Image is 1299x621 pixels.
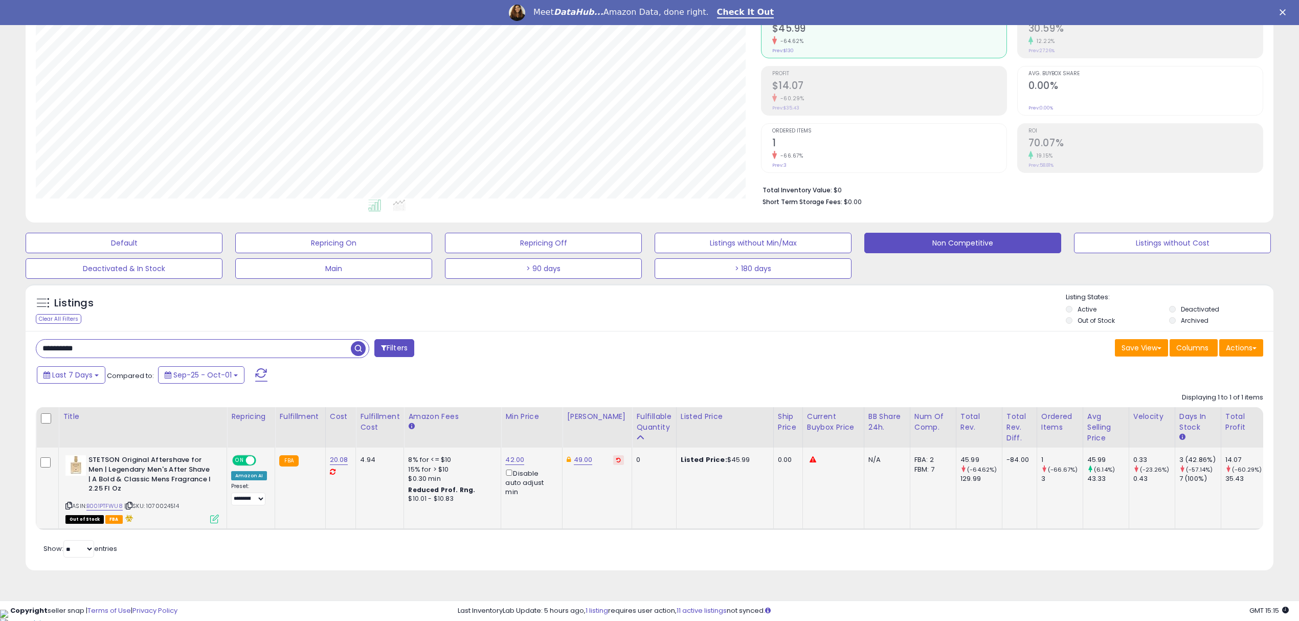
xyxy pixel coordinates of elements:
[636,411,671,433] div: Fulfillable Quantity
[1140,465,1169,474] small: (-23.26%)
[26,258,222,279] button: Deactivated & In Stock
[868,455,902,464] div: N/A
[1028,23,1263,36] h2: 30.59%
[554,7,603,17] i: DataHub...
[1181,316,1208,325] label: Archived
[124,502,179,510] span: | SKU: 1070024514
[655,233,852,253] button: Listings without Min/Max
[105,515,123,524] span: FBA
[1232,465,1262,474] small: (-60.29%)
[1028,71,1263,77] span: Avg. Buybox Share
[231,483,267,506] div: Preset:
[1041,455,1083,464] div: 1
[763,197,842,206] b: Short Term Storage Fees:
[505,468,554,497] div: Disable auto adjust min
[88,455,213,496] b: STETSON Original Aftershave for Men | Legendary Men's After Shave | A Bold & Classic Mens Fragran...
[360,455,396,464] div: 4.94
[1028,162,1054,168] small: Prev: 58.81%
[1170,339,1218,357] button: Columns
[772,23,1006,36] h2: $45.99
[1041,411,1079,433] div: Ordered Items
[505,411,558,422] div: Min Price
[914,465,948,474] div: FBM: 7
[37,366,105,384] button: Last 7 Days
[681,455,766,464] div: $45.99
[533,7,709,17] div: Meet Amazon Data, done right.
[235,233,432,253] button: Repricing On
[173,370,232,380] span: Sep-25 - Oct-01
[777,152,803,160] small: -66.67%
[408,485,475,494] b: Reduced Prof. Rng.
[1225,455,1267,464] div: 14.07
[360,411,399,433] div: Fulfillment Cost
[574,455,593,465] a: 49.00
[408,411,497,422] div: Amazon Fees
[1225,474,1267,483] div: 35.43
[763,183,1256,195] li: $0
[1182,393,1263,403] div: Displaying 1 to 1 of 1 items
[1115,339,1168,357] button: Save View
[772,162,787,168] small: Prev: 3
[772,48,794,54] small: Prev: $130
[1033,37,1055,45] small: 12.22%
[1133,411,1171,422] div: Velocity
[1225,411,1263,433] div: Total Profit
[52,370,93,380] span: Last 7 Days
[1094,465,1115,474] small: (6.14%)
[1028,128,1263,134] span: ROI
[279,455,298,467] small: FBA
[1179,474,1221,483] div: 7 (100%)
[279,411,321,422] div: Fulfillment
[330,455,348,465] a: 20.08
[763,186,832,194] b: Total Inventory Value:
[772,105,799,111] small: Prev: $35.43
[1179,455,1221,464] div: 3 (42.86%)
[1078,316,1115,325] label: Out of Stock
[1028,105,1053,111] small: Prev: 0.00%
[1186,465,1213,474] small: (-57.14%)
[772,137,1006,151] h2: 1
[445,233,642,253] button: Repricing Off
[65,455,219,522] div: ASIN:
[778,455,795,464] div: 0.00
[681,455,727,464] b: Listed Price:
[158,366,244,384] button: Sep-25 - Oct-01
[1087,455,1129,464] div: 45.99
[807,411,860,433] div: Current Buybox Price
[636,455,668,464] div: 0
[1048,465,1078,474] small: (-66.67%)
[772,128,1006,134] span: Ordered Items
[772,80,1006,94] h2: $14.07
[772,71,1006,77] span: Profit
[107,371,154,381] span: Compared to:
[65,515,104,524] span: All listings that are currently out of stock and unavailable for purchase on Amazon
[123,515,133,522] i: hazardous material
[777,95,804,102] small: -60.29%
[1066,293,1273,302] p: Listing States:
[1006,411,1033,443] div: Total Rev. Diff.
[231,471,267,480] div: Amazon AI
[967,465,997,474] small: (-64.62%)
[408,474,493,483] div: $0.30 min
[408,495,493,503] div: $10.01 - $10.83
[65,455,86,476] img: 31wZEnT93sL._SL40_.jpg
[408,465,493,474] div: 15% for > $10
[914,455,948,464] div: FBA: 2
[86,502,123,511] a: B001PTFWU8
[868,411,906,433] div: BB Share 24h.
[26,233,222,253] button: Default
[1280,9,1290,15] div: Close
[1074,233,1271,253] button: Listings without Cost
[63,411,222,422] div: Title
[960,474,1002,483] div: 129.99
[231,411,271,422] div: Repricing
[408,455,493,464] div: 8% for <= $10
[960,455,1002,464] div: 45.99
[778,411,798,433] div: Ship Price
[864,233,1061,253] button: Non Competitive
[1087,474,1129,483] div: 43.33
[235,258,432,279] button: Main
[1041,474,1083,483] div: 3
[1179,411,1217,433] div: Days In Stock
[1219,339,1263,357] button: Actions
